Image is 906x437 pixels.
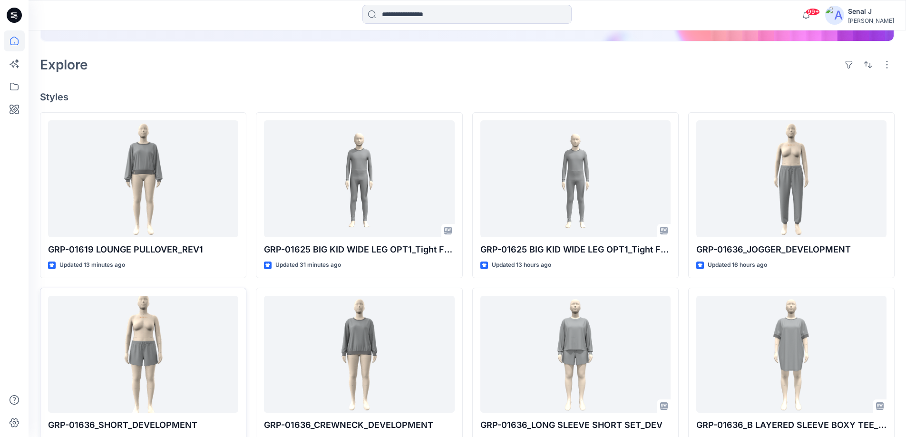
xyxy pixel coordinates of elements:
[48,418,238,432] p: GRP-01636_SHORT_DEVELOPMENT
[59,260,125,270] p: Updated 13 minutes ago
[48,296,238,413] a: GRP-01636_SHORT_DEVELOPMENT
[480,296,671,413] a: GRP-01636_LONG SLEEVE SHORT SET_DEV
[848,17,894,24] div: [PERSON_NAME]
[848,6,894,17] div: Senal J
[708,260,767,270] p: Updated 16 hours ago
[806,8,820,16] span: 99+
[492,260,551,270] p: Updated 13 hours ago
[264,243,454,256] p: GRP-01625 BIG KID WIDE LEG OPT1_Tight Fit_REV1
[40,91,895,103] h4: Styles
[480,418,671,432] p: GRP-01636_LONG SLEEVE SHORT SET_DEV
[696,296,887,413] a: GRP-01636_B LAYERED SLEEVE BOXY TEE_DEV
[275,260,341,270] p: Updated 31 minutes ago
[40,57,88,72] h2: Explore
[480,120,671,238] a: GRP-01625 BIG KID WIDE LEG OPT1_Tight Fit_DEVELOPMENT
[48,120,238,238] a: GRP-01619 LOUNGE PULLOVER_REV1
[48,243,238,256] p: GRP-01619 LOUNGE PULLOVER_REV1
[696,120,887,238] a: GRP-01636_JOGGER_DEVELOPMENT
[264,296,454,413] a: GRP-01636_CREWNECK_DEVELOPMENT
[825,6,844,25] img: avatar
[696,243,887,256] p: GRP-01636_JOGGER_DEVELOPMENT
[264,418,454,432] p: GRP-01636_CREWNECK_DEVELOPMENT
[480,243,671,256] p: GRP-01625 BIG KID WIDE LEG OPT1_Tight Fit_DEVELOPMENT
[696,418,887,432] p: GRP-01636_B LAYERED SLEEVE BOXY TEE_DEV
[264,120,454,238] a: GRP-01625 BIG KID WIDE LEG OPT1_Tight Fit_REV1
